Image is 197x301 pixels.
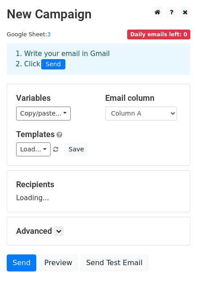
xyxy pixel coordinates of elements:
a: Send Test Email [80,254,148,271]
h5: Email column [105,93,181,103]
div: Loading... [16,180,181,203]
h5: Variables [16,93,92,103]
a: Daily emails left: 0 [127,31,190,38]
div: 1. Write your email in Gmail 2. Click [9,49,188,69]
small: Google Sheet: [7,31,51,38]
a: Load... [16,142,51,156]
button: Save [64,142,88,156]
h2: New Campaign [7,7,190,22]
h5: Advanced [16,226,181,236]
span: Daily emails left: 0 [127,30,190,39]
a: Templates [16,129,55,139]
a: 3 [47,31,51,38]
span: Send [41,59,65,70]
a: Preview [39,254,78,271]
a: Copy/paste... [16,107,71,120]
h5: Recipients [16,180,181,189]
a: Send [7,254,36,271]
